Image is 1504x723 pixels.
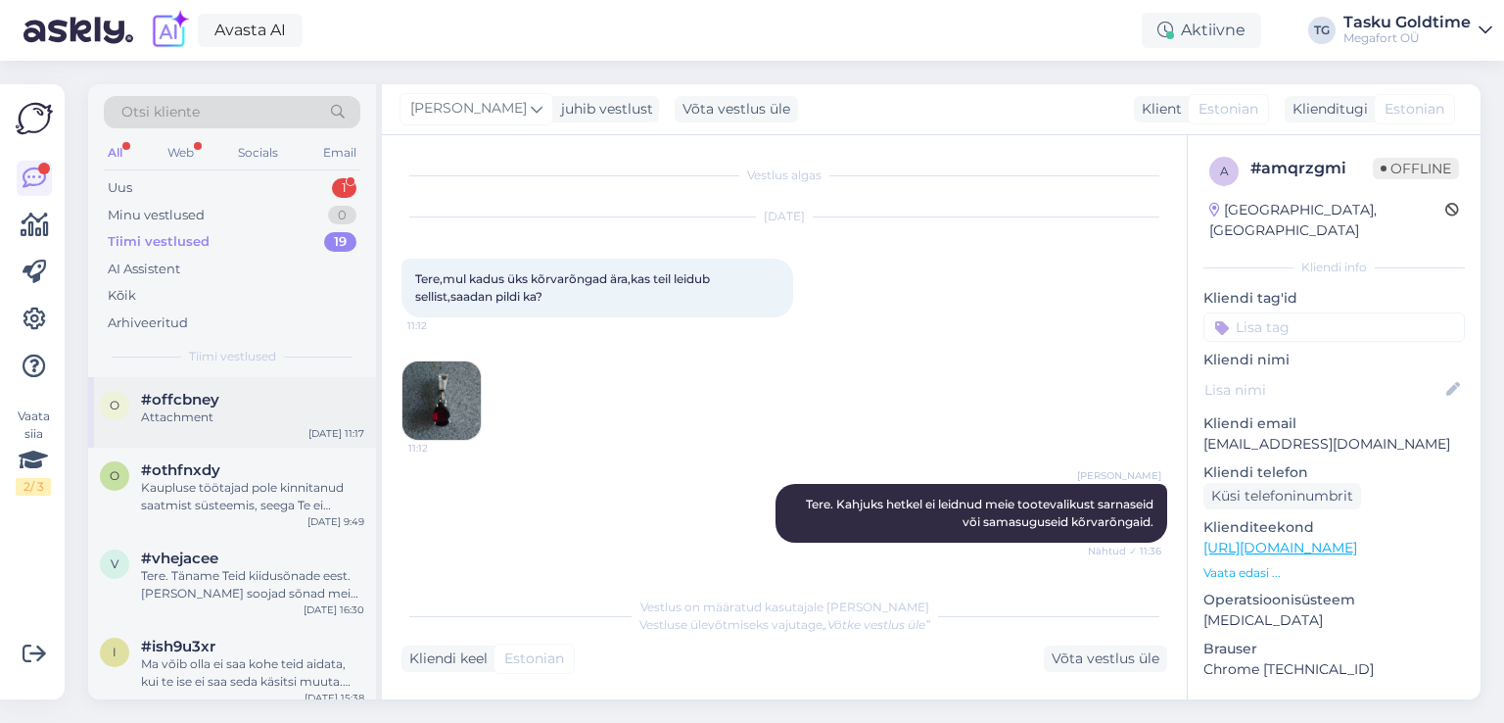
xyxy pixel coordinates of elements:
span: #offcbney [141,391,219,409]
div: [DATE] [401,208,1167,225]
div: Vestlus algas [401,167,1167,184]
div: Kaupluse töötajad pole kinnitanud saatmist süsteemis, seega Te ei saanud selle kohta kinnitust e-... [141,479,364,514]
span: Otsi kliente [121,102,200,122]
div: [DATE] 16:30 [304,602,364,617]
span: #vhejacee [141,550,218,567]
div: All [104,140,126,166]
div: TG [1308,17,1336,44]
a: Tasku GoldtimeMegafort OÜ [1343,15,1492,46]
input: Lisa nimi [1204,379,1442,401]
img: Attachment [402,361,481,440]
div: Attachment [141,409,364,426]
p: Chrome [TECHNICAL_ID] [1203,659,1465,680]
input: Lisa tag [1203,313,1465,342]
p: Brauser [1203,639,1465,659]
div: Kliendi keel [401,649,488,669]
span: Tere,mul kadus üks kõrvarõngad ära,kas teil leidub sellist,saadan pildi ka? [415,271,713,304]
div: Küsi telefoninumbrit [1203,483,1361,509]
div: 0 [328,206,356,225]
span: #othfnxdy [141,461,220,479]
p: Kliendi telefon [1203,462,1465,483]
span: Tere. Kahjuks hetkel ei leidnud meie tootevalikust sarnaseid või samasuguseid kõrvarõngaid. [806,497,1156,529]
img: Askly Logo [16,100,53,137]
div: Tasku Goldtime [1343,15,1471,30]
div: 2 / 3 [16,478,51,496]
div: Klient [1134,99,1182,120]
span: v [111,556,118,571]
span: #ish9u3xr [141,638,215,655]
span: Vestlus on määratud kasutajale [PERSON_NAME] [640,600,929,614]
span: i [113,645,117,659]
div: Socials [234,140,282,166]
p: Klienditeekond [1203,517,1465,538]
p: Kliendi tag'id [1203,288,1465,309]
div: Kõik [108,286,136,306]
div: Tere. Täname Teid kiidusõnade eest. [PERSON_NAME] soojad sõnad meie personalijuhile, kes kindlast... [141,567,364,602]
div: # amqrzgmi [1250,157,1373,180]
div: [GEOGRAPHIC_DATA], [GEOGRAPHIC_DATA] [1209,200,1445,241]
div: Ma võib olla ei saa kohe teid aidata, kui te ise ei saa seda käsitsi muuta. Praegu võite tellimus... [141,655,364,691]
div: Kliendi info [1203,259,1465,276]
div: AI Assistent [108,260,180,279]
span: Vestluse ülevõtmiseks vajutage [639,617,930,632]
a: Avasta AI [198,14,303,47]
div: [DATE] 9:49 [307,514,364,529]
div: [DATE] 15:38 [305,691,364,705]
p: [EMAIL_ADDRESS][DOMAIN_NAME] [1203,434,1465,455]
span: Offline [1373,158,1459,179]
div: Vaata siia [16,408,51,496]
span: Nähtud ✓ 11:36 [1088,544,1161,558]
div: Email [319,140,360,166]
p: Operatsioonisüsteem [1203,590,1465,610]
a: [URL][DOMAIN_NAME] [1203,539,1357,556]
span: [PERSON_NAME] [1077,468,1161,483]
div: Võta vestlus üle [675,96,798,122]
span: Tiimi vestlused [189,348,276,365]
div: Klienditugi [1285,99,1368,120]
img: explore-ai [149,10,190,51]
div: Megafort OÜ [1343,30,1471,46]
span: Estonian [504,649,564,669]
p: Kliendi nimi [1203,350,1465,370]
div: Aktiivne [1142,13,1261,48]
div: Uus [108,178,132,198]
div: Võta vestlus üle [1044,646,1167,672]
span: [PERSON_NAME] [410,98,527,120]
div: [DATE] 11:17 [308,426,364,441]
i: „Võtke vestlus üle” [822,617,930,632]
span: a [1220,164,1229,178]
p: Vaata edasi ... [1203,564,1465,582]
div: Tiimi vestlused [108,232,210,252]
span: Estonian [1198,99,1258,120]
div: Web [164,140,198,166]
span: o [110,468,119,483]
div: 1 [332,178,356,198]
span: 11:12 [408,441,482,456]
div: 19 [324,232,356,252]
p: Kliendi email [1203,413,1465,434]
div: Arhiveeritud [108,313,188,333]
span: 11:12 [407,318,481,333]
span: Estonian [1385,99,1444,120]
span: o [110,398,119,412]
div: Minu vestlused [108,206,205,225]
p: [MEDICAL_DATA] [1203,610,1465,631]
div: juhib vestlust [553,99,653,120]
